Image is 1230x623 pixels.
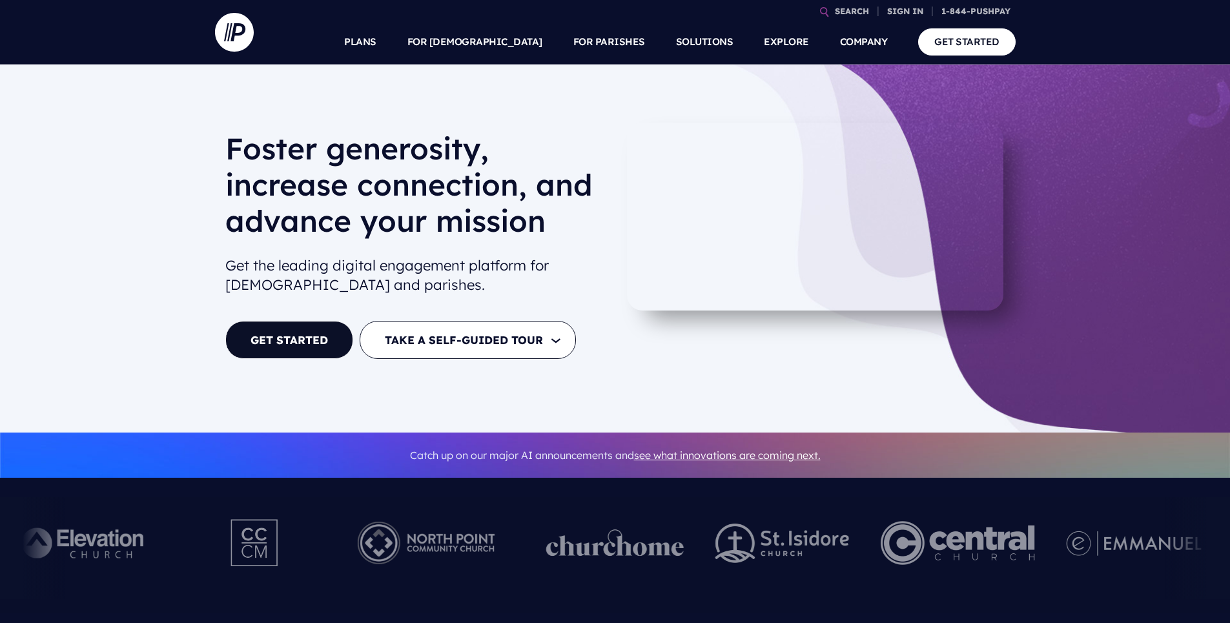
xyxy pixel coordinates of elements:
[225,250,605,301] h2: Get the leading digital engagement platform for [DEMOGRAPHIC_DATA] and parishes.
[546,529,684,557] img: pp_logos_1
[360,321,576,359] button: TAKE A SELF-GUIDED TOUR
[225,321,353,359] a: GET STARTED
[225,130,605,249] h1: Foster generosity, increase connection, and advance your mission
[407,19,542,65] a: FOR [DEMOGRAPHIC_DATA]
[204,507,306,578] img: Pushpay_Logo__CCM
[338,507,515,578] img: Pushpay_Logo__NorthPoint
[573,19,645,65] a: FOR PARISHES
[715,524,850,563] img: pp_logos_2
[676,19,733,65] a: SOLUTIONS
[634,449,821,462] a: see what innovations are coming next.
[225,441,1005,470] p: Catch up on our major AI announcements and
[840,19,888,65] a: COMPANY
[344,19,376,65] a: PLANS
[764,19,809,65] a: EXPLORE
[918,28,1016,55] a: GET STARTED
[881,507,1035,578] img: Central Church Henderson NV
